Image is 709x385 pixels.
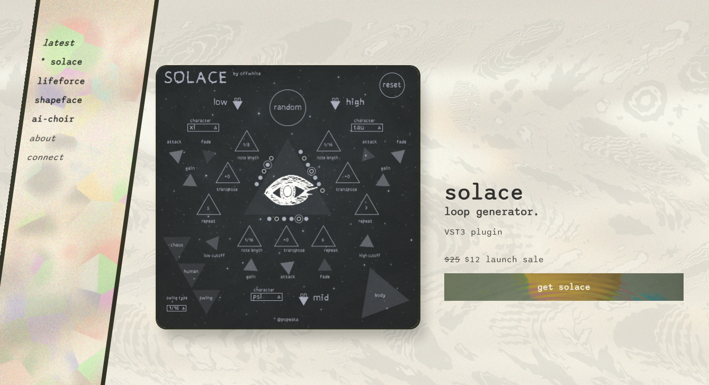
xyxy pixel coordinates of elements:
[29,133,57,144] button: about
[37,76,86,86] button: lifeforce
[26,152,65,163] button: connect
[444,273,684,301] a: get solace
[444,254,460,265] p: $25
[156,65,420,329] img: solace.0d278a0e.png
[42,38,75,48] button: latest
[444,205,540,218] h3: loop generator.
[31,114,75,124] button: ai-choir
[444,84,524,205] h2: solace
[39,57,83,67] button: * solace
[444,227,502,237] p: VST3 plugin
[34,95,83,105] button: shapeface
[464,254,544,265] p: $12 launch sale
